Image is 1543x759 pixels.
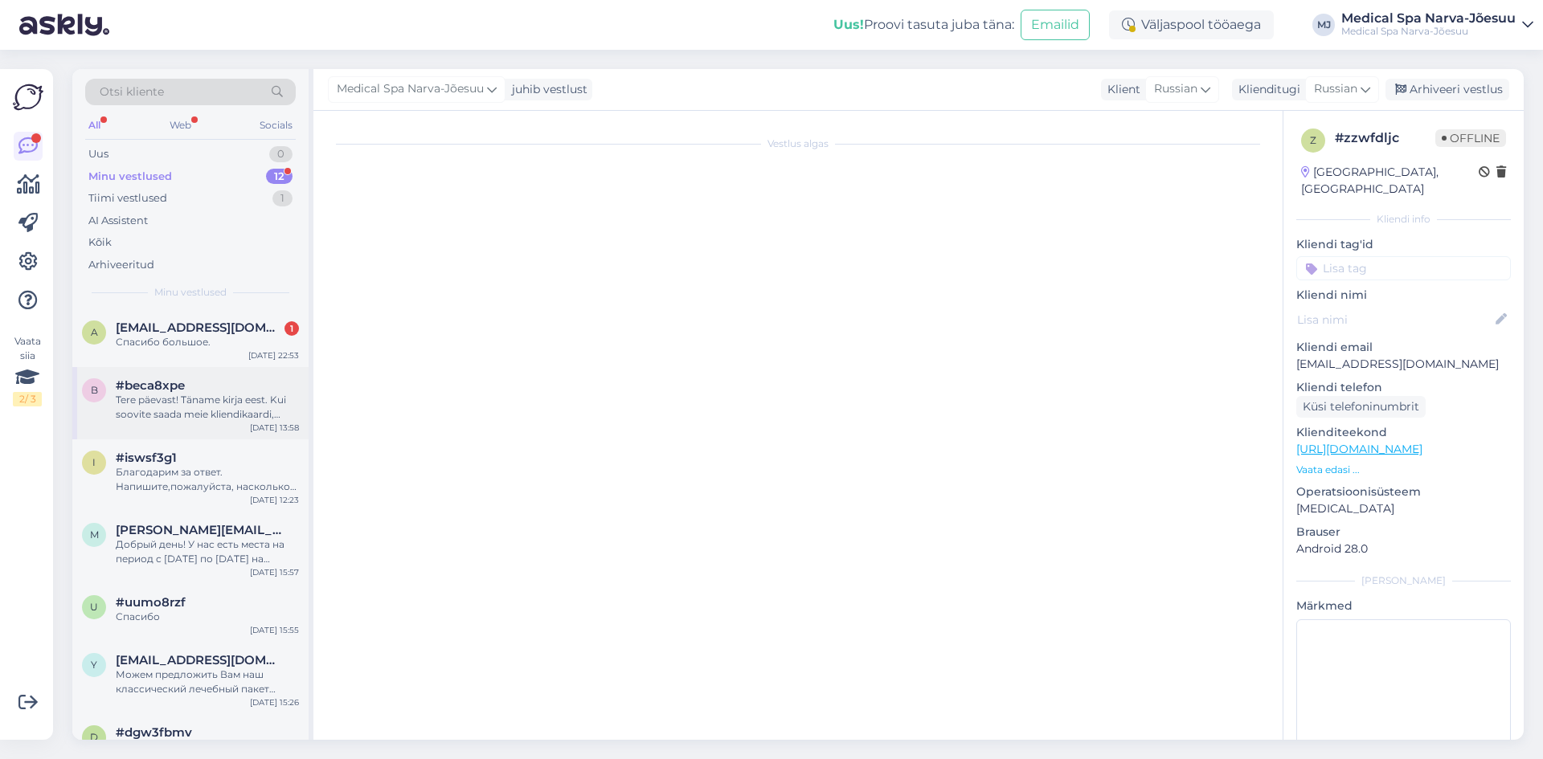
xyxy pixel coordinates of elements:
[1296,484,1511,500] p: Operatsioonisüsteem
[100,84,164,100] span: Otsi kliente
[116,610,299,624] div: Спасибо
[1232,81,1300,98] div: Klienditugi
[1296,379,1511,396] p: Kliendi telefon
[250,696,299,708] div: [DATE] 15:26
[116,595,186,610] span: #uumo8rzf
[1021,10,1090,40] button: Emailid
[1296,442,1422,456] a: [URL][DOMAIN_NAME]
[250,422,299,434] div: [DATE] 13:58
[1296,463,1511,477] p: Vaata edasi ...
[85,115,104,136] div: All
[1296,500,1511,517] p: [MEDICAL_DATA]
[1296,541,1511,557] p: Android 28.0
[1341,12,1533,38] a: Medical Spa Narva-JõesuuMedical Spa Narva-Jõesuu
[116,523,283,537] span: maria.poptsova@icloud.com
[833,17,864,32] b: Uus!
[1296,256,1511,280] input: Lisa tag
[90,601,98,613] span: u
[116,725,192,740] span: #dgw3fbmv
[88,169,172,185] div: Minu vestlused
[88,235,112,251] div: Kõik
[13,334,42,406] div: Vaata siia
[266,169,293,185] div: 12
[92,456,96,468] span: i
[154,285,227,300] span: Minu vestlused
[13,82,43,112] img: Askly Logo
[1310,134,1316,146] span: z
[90,731,98,743] span: d
[88,213,148,229] div: AI Assistent
[116,378,185,393] span: #beca8xpe
[116,667,299,696] div: Можем предложить Вам наш классический лечебный пакет "Скажи Здоровью Да!" [URL][DOMAIN_NAME] На п...
[1101,81,1140,98] div: Klient
[1296,396,1426,418] div: Küsi telefoninumbrit
[1296,356,1511,373] p: [EMAIL_ADDRESS][DOMAIN_NAME]
[284,321,299,336] div: 1
[1341,12,1516,25] div: Medical Spa Narva-Jõesuu
[166,115,194,136] div: Web
[1296,424,1511,441] p: Klienditeekond
[91,659,97,671] span: y
[272,190,293,206] div: 1
[248,349,299,361] div: [DATE] 22:53
[1296,598,1511,614] p: Märkmed
[1335,129,1435,148] div: # zzwfdljc
[1314,80,1357,98] span: Russian
[1385,79,1509,100] div: Arhiveeri vestlus
[116,451,177,465] span: #iswsf3g1
[1296,236,1511,253] p: Kliendi tag'id
[250,494,299,506] div: [DATE] 12:23
[269,146,293,162] div: 0
[505,81,587,98] div: juhib vestlust
[250,624,299,636] div: [DATE] 15:55
[88,257,154,273] div: Arhiveeritud
[91,384,98,396] span: b
[1296,287,1511,304] p: Kliendi nimi
[116,335,299,349] div: Спасибо большое.
[337,80,484,98] span: Medical Spa Narva-Jõesuu
[1154,80,1197,98] span: Russian
[1296,573,1511,588] div: [PERSON_NAME]
[1301,164,1479,198] div: [GEOGRAPHIC_DATA], [GEOGRAPHIC_DATA]
[256,115,296,136] div: Socials
[833,15,1014,35] div: Proovi tasuta juba täna:
[1297,311,1492,328] input: Lisa nimi
[1296,212,1511,226] div: Kliendi info
[116,537,299,566] div: Добрый день! У нас есть места на период с [DATE] по [DATE] на сеньорский оздоровительный пакет. В...
[250,566,299,578] div: [DATE] 15:57
[1109,10,1274,39] div: Väljaspool tööaega
[90,528,99,541] span: m
[13,392,42,406] div: 2 / 3
[1296,339,1511,356] p: Kliendi email
[88,146,108,162] div: Uus
[88,190,167,206] div: Tiimi vestlused
[116,465,299,494] div: Благодарим за ответ. Напишите,пожалуйста, насколько ночей планируете приехать и в какие даты?
[116,653,283,667] span: yana_gribovich@mail.ru
[91,326,98,338] span: a
[116,393,299,422] div: Tere päevast! Täname kirja eest. Kui soovite saada meie kliendikaardi, saate [PERSON_NAME] otse h...
[329,137,1267,151] div: Vestlus algas
[1341,25,1516,38] div: Medical Spa Narva-Jõesuu
[1312,14,1335,36] div: MJ
[1435,129,1506,147] span: Offline
[116,320,283,335] span: andreika90@mail.ru
[1296,524,1511,541] p: Brauser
